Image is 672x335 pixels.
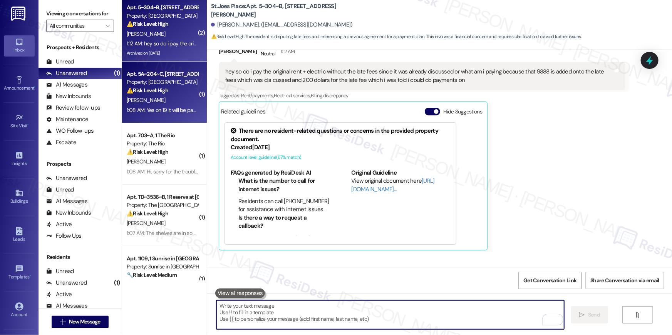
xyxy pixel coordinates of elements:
[352,169,397,177] b: Original Guideline
[219,43,625,62] div: [PERSON_NAME]
[11,7,27,21] img: ResiDesk Logo
[127,97,165,103] span: [PERSON_NAME]
[238,214,330,230] li: Is there a way to request a callback?
[127,20,168,27] strong: ⚠️ Risk Level: High
[518,272,582,289] button: Get Conversation Link
[46,279,87,287] div: Unanswered
[46,92,91,100] div: New Inbounds
[46,8,114,20] label: Viewing conversations for
[106,23,110,29] i: 
[352,177,451,193] div: View original document here
[211,21,353,29] div: [PERSON_NAME]. ([EMAIL_ADDRESS][DOMAIN_NAME])
[46,127,94,135] div: WO Follow-ups
[352,177,435,193] a: [URL][DOMAIN_NAME]…
[46,81,87,89] div: All Messages
[4,300,35,321] a: Account
[591,277,659,285] span: Share Conversation via email
[4,187,35,207] a: Buildings
[211,33,582,41] span: : The resident is disputing late fees and referencing a previous agreement for a payment plan. Th...
[127,255,198,263] div: Apt. 1109, 1 Sunrise in [GEOGRAPHIC_DATA]
[39,253,122,261] div: Residents
[46,186,74,194] div: Unread
[259,43,277,59] div: Neutral
[127,12,198,20] div: Property: [GEOGRAPHIC_DATA]
[46,69,87,77] div: Unanswered
[238,177,330,193] li: What is the number to call for internet issues?
[39,43,122,52] div: Prospects + Residents
[34,84,35,90] span: •
[238,197,330,214] li: Residents can call [PHONE_NUMBER] for assistance with internet issues.
[46,115,89,123] div: Maintenance
[4,111,35,132] a: Site Visit •
[46,290,72,298] div: Active
[46,209,91,217] div: New Inbounds
[238,234,330,259] li: Yes, residents can text "On It" to 266278 to get a representative to call them.
[4,225,35,245] a: Leads
[586,272,664,289] button: Share Conversation via email
[46,104,100,112] div: Review follow-ups
[46,174,87,182] div: Unanswered
[311,92,349,99] span: Billing discrepancy
[231,169,311,177] b: FAQs generated by ResiDesk AI
[127,70,198,78] div: Apt. 5A~204~C, [STREET_ADDRESS][PERSON_NAME]
[112,277,122,289] div: (1)
[69,318,101,326] span: New Message
[46,197,87,205] div: All Messages
[241,92,274,99] span: Rent/payments ,
[523,277,576,285] span: Get Conversation Link
[46,302,87,310] div: All Messages
[28,122,29,127] span: •
[60,319,65,325] i: 
[126,48,199,58] div: Archived on [DATE]
[588,311,600,319] span: Send
[635,312,640,318] i: 
[231,143,450,152] div: Created [DATE]
[219,90,625,101] div: Tagged as:
[443,108,482,116] label: Hide Suggestions
[30,273,31,278] span: •
[46,267,74,275] div: Unread
[127,220,165,227] span: [PERSON_NAME]
[211,2,365,19] b: St.Joes Place: Apt. 5~304~B, [STREET_ADDRESS][PERSON_NAME]
[4,149,35,170] a: Insights •
[127,87,168,94] strong: ⚠️ Risk Level: High
[46,232,82,240] div: Follow Ups
[279,47,295,55] div: 1:12 AM
[127,201,198,209] div: Property: The [GEOGRAPHIC_DATA]
[127,132,198,140] div: Apt. 703~A, 1 The Rio
[39,160,122,168] div: Prospects
[127,193,198,201] div: Apt. TD~3536~B, 1 Reserve at [GEOGRAPHIC_DATA]
[571,306,608,323] button: Send
[127,158,165,165] span: [PERSON_NAME]
[127,168,350,175] div: 1:08 AM: Hi, sorry for the trouble. I'll pay at the end of this month, as I'm waiting for my sala...
[46,220,72,228] div: Active
[127,78,198,86] div: Property: [GEOGRAPHIC_DATA]
[127,140,198,148] div: Property: The Rio
[127,107,202,113] div: 1:08 AM: Yes on 19 it will be payed
[127,30,165,37] span: [PERSON_NAME]
[225,68,613,84] div: hey so do i pay the original rent + electric without the late fees since it was already discussed...
[221,108,266,119] div: Related guidelines
[127,210,168,217] strong: ⚠️ Risk Level: High
[216,300,564,329] textarea: To enrich screen reader interactions, please activate Accessibility in Grammarly extension settings
[52,316,109,328] button: New Message
[4,262,35,283] a: Templates •
[231,153,450,162] div: Account level guideline ( 67 % match)
[127,272,177,278] strong: 🔧 Risk Level: Medium
[112,67,122,79] div: (1)
[274,92,311,99] span: Electrical services ,
[46,138,76,147] div: Escalate
[4,35,35,56] a: Inbox
[231,127,450,143] div: There are no resident-related questions or concerns in the provided property document.
[46,58,74,66] div: Unread
[579,312,585,318] i: 
[127,263,198,271] div: Property: Sunrise in [GEOGRAPHIC_DATA]
[127,3,198,12] div: Apt. 5~304~B, [STREET_ADDRESS][PERSON_NAME]
[127,148,168,155] strong: ⚠️ Risk Level: High
[127,230,361,237] div: 1:07 AM: The shelves are in so all of that is good right now it's just the washer we are having p...
[211,33,244,40] strong: ⚠️ Risk Level: High
[50,20,102,32] input: All communities
[27,160,28,165] span: •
